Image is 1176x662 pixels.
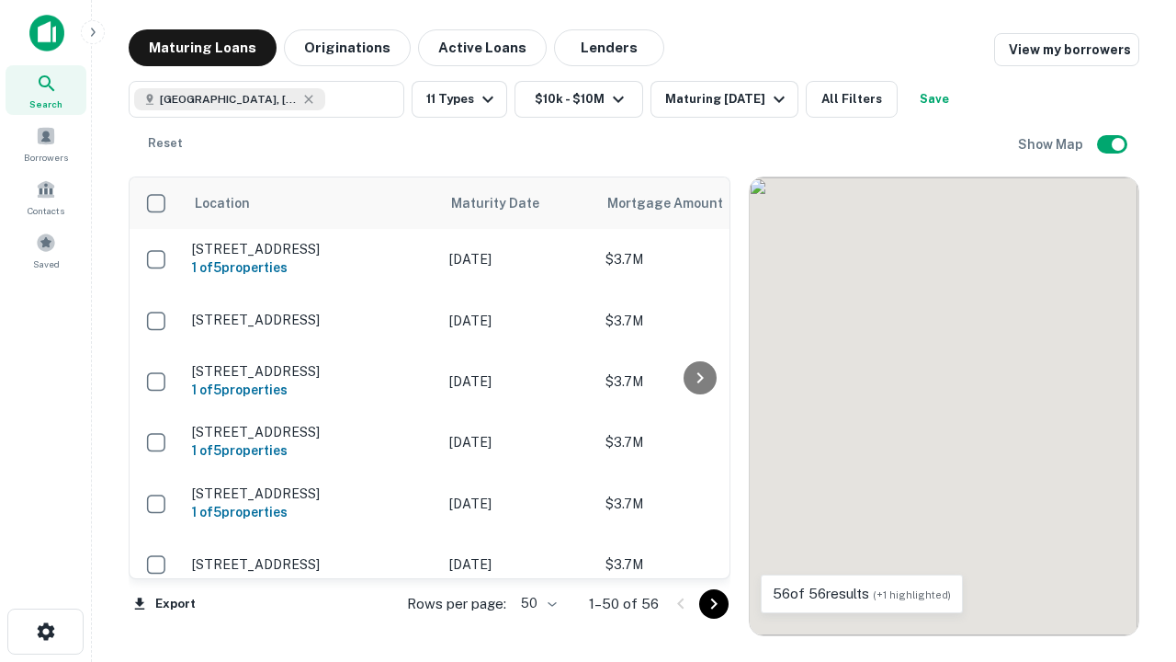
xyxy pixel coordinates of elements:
[6,225,86,275] a: Saved
[1018,134,1086,154] h6: Show Map
[750,177,1138,635] div: 0 0
[665,88,790,110] div: Maturing [DATE]
[605,432,789,452] p: $3.7M
[129,590,200,618] button: Export
[192,424,431,440] p: [STREET_ADDRESS]
[605,494,789,514] p: $3.7M
[192,312,431,328] p: [STREET_ADDRESS]
[6,119,86,168] a: Borrowers
[449,494,587,514] p: [DATE]
[449,311,587,331] p: [DATE]
[6,65,86,115] a: Search
[605,554,789,575] p: $3.7M
[449,249,587,269] p: [DATE]
[1084,456,1176,544] iframe: Chat Widget
[773,583,951,605] p: 56 of 56 results
[449,371,587,392] p: [DATE]
[994,33,1139,66] a: View my borrowers
[29,97,62,111] span: Search
[451,192,563,214] span: Maturity Date
[129,29,277,66] button: Maturing Loans
[28,203,64,218] span: Contacts
[596,177,798,229] th: Mortgage Amount
[554,29,664,66] button: Lenders
[192,257,431,278] h6: 1 of 5 properties
[33,257,60,271] span: Saved
[449,432,587,452] p: [DATE]
[905,81,964,118] button: Save your search to get updates of matches that match your search criteria.
[418,29,547,66] button: Active Loans
[607,192,747,214] span: Mortgage Amount
[192,440,431,461] h6: 1 of 5 properties
[440,177,596,229] th: Maturity Date
[192,241,431,257] p: [STREET_ADDRESS]
[605,371,789,392] p: $3.7M
[873,589,951,600] span: (+1 highlighted)
[514,590,560,617] div: 50
[24,150,68,165] span: Borrowers
[29,15,64,51] img: capitalize-icon.png
[136,125,195,162] button: Reset
[449,554,587,575] p: [DATE]
[650,81,798,118] button: Maturing [DATE]
[514,81,643,118] button: $10k - $10M
[412,81,507,118] button: 11 Types
[192,485,431,502] p: [STREET_ADDRESS]
[194,192,250,214] span: Location
[699,589,729,619] button: Go to next page
[605,311,789,331] p: $3.7M
[192,556,431,573] p: [STREET_ADDRESS]
[192,502,431,522] h6: 1 of 5 properties
[407,593,506,615] p: Rows per page:
[6,172,86,222] a: Contacts
[192,363,431,380] p: [STREET_ADDRESS]
[589,593,659,615] p: 1–50 of 56
[183,177,440,229] th: Location
[192,380,431,400] h6: 1 of 5 properties
[806,81,898,118] button: All Filters
[284,29,411,66] button: Originations
[605,249,789,269] p: $3.7M
[160,91,298,108] span: [GEOGRAPHIC_DATA], [GEOGRAPHIC_DATA]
